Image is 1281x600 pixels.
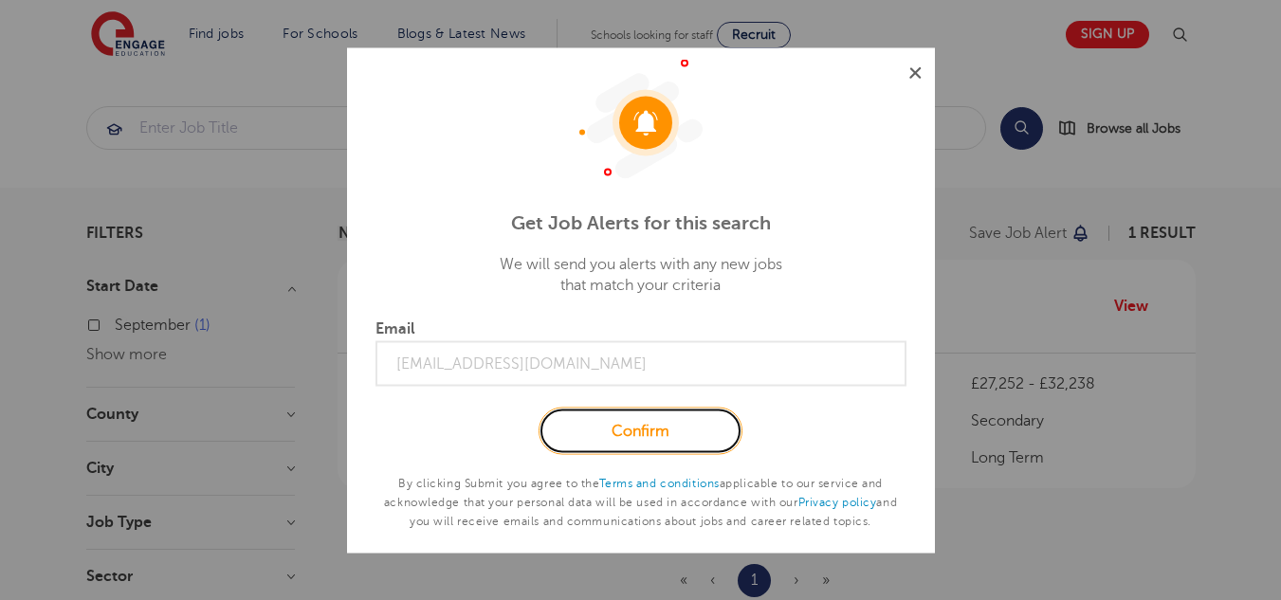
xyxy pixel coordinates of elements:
[375,316,906,340] label: Email
[539,408,742,455] a: Confirm
[375,211,906,234] h2: Get Job Alerts for this search
[599,477,720,490] a: Terms and conditions
[798,496,877,509] a: Privacy policy
[485,253,796,295] p: We will send you alerts with any new jobs that match your criteria
[375,474,906,531] p: By clicking Submit you agree to the applicable to our service and acknowledge that your personal ...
